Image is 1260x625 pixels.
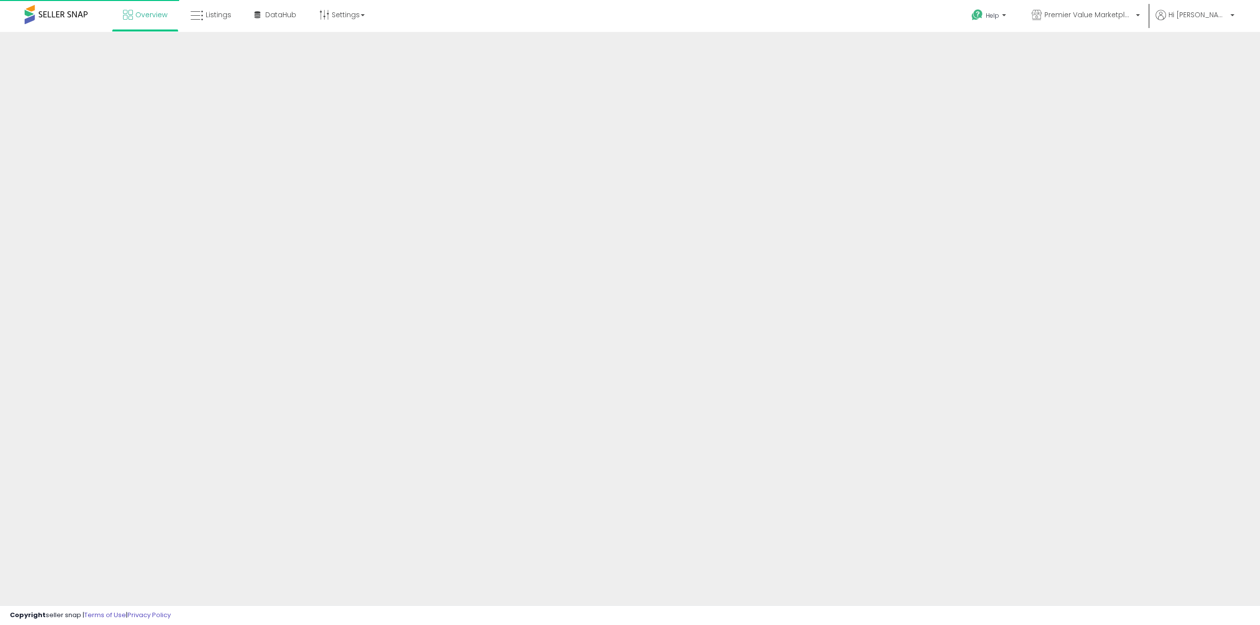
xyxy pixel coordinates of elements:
[1044,10,1133,20] span: Premier Value Marketplace LLC
[135,10,167,20] span: Overview
[971,9,983,21] i: Get Help
[986,11,999,20] span: Help
[1156,10,1234,32] a: Hi [PERSON_NAME]
[265,10,296,20] span: DataHub
[206,10,231,20] span: Listings
[1168,10,1228,20] span: Hi [PERSON_NAME]
[964,1,1016,32] a: Help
